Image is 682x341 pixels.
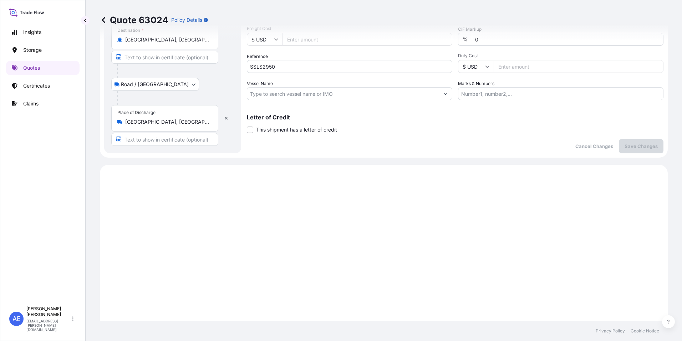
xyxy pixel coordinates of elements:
a: Insights [6,25,80,39]
button: Save Changes [619,139,663,153]
p: Storage [23,46,42,54]
div: Place of Discharge [117,110,156,115]
p: Letter of Credit [247,114,663,120]
span: This shipment has a letter of credit [256,126,337,133]
label: Reference [247,53,268,60]
input: Number1, number2,... [458,87,663,100]
label: Marks & Numbers [458,80,494,87]
input: Text to appear on certificate [111,133,218,146]
input: Type to search vessel name or IMO [247,87,439,100]
button: Show suggestions [439,87,452,100]
button: Cancel Changes [570,139,619,153]
p: [PERSON_NAME] [PERSON_NAME] [26,306,71,317]
a: Quotes [6,61,80,75]
p: Cancel Changes [575,143,613,150]
p: Quotes [23,64,40,71]
p: [EMAIL_ADDRESS][PERSON_NAME][DOMAIN_NAME] [26,319,71,332]
span: Duty Cost [458,53,663,59]
span: AE [12,315,21,322]
a: Privacy Policy [596,328,625,334]
a: Storage [6,43,80,57]
p: Certificates [23,82,50,89]
input: Place of Discharge [125,118,209,125]
input: Your internal reference [247,60,452,73]
p: Claims [23,100,39,107]
input: Text to appear on certificate [111,51,218,64]
p: Insights [23,29,41,36]
button: Select transport [111,78,199,91]
p: Quote 63024 [100,14,168,26]
a: Claims [6,97,80,111]
p: Policy Details [171,16,202,24]
input: Enter amount [494,60,663,73]
label: Vessel Name [247,80,273,87]
p: Save Changes [625,143,658,150]
a: Certificates [6,79,80,93]
a: Cookie Notice [631,328,659,334]
span: Road / [GEOGRAPHIC_DATA] [121,81,189,88]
